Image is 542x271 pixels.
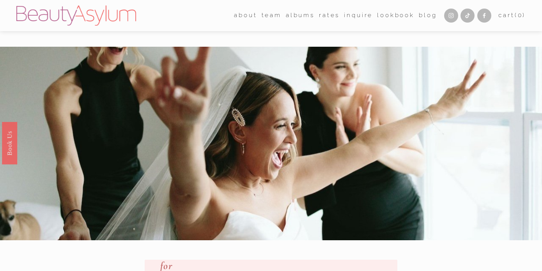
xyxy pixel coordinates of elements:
[262,10,282,22] a: folder dropdown
[262,10,282,21] span: team
[234,10,257,21] span: about
[444,9,458,23] a: Instagram
[477,9,491,23] a: Facebook
[377,10,414,22] a: Lookbook
[419,10,437,22] a: Blog
[498,10,526,21] a: Cart(0)
[2,122,17,164] a: Book Us
[234,10,257,22] a: folder dropdown
[515,12,526,19] span: ( )
[344,10,373,22] a: Inquire
[16,5,136,26] img: Beauty Asylum | Bridal Hair &amp; Makeup Charlotte &amp; Atlanta
[518,12,523,19] span: 0
[286,10,315,22] a: albums
[319,10,340,22] a: Rates
[461,9,475,23] a: TikTok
